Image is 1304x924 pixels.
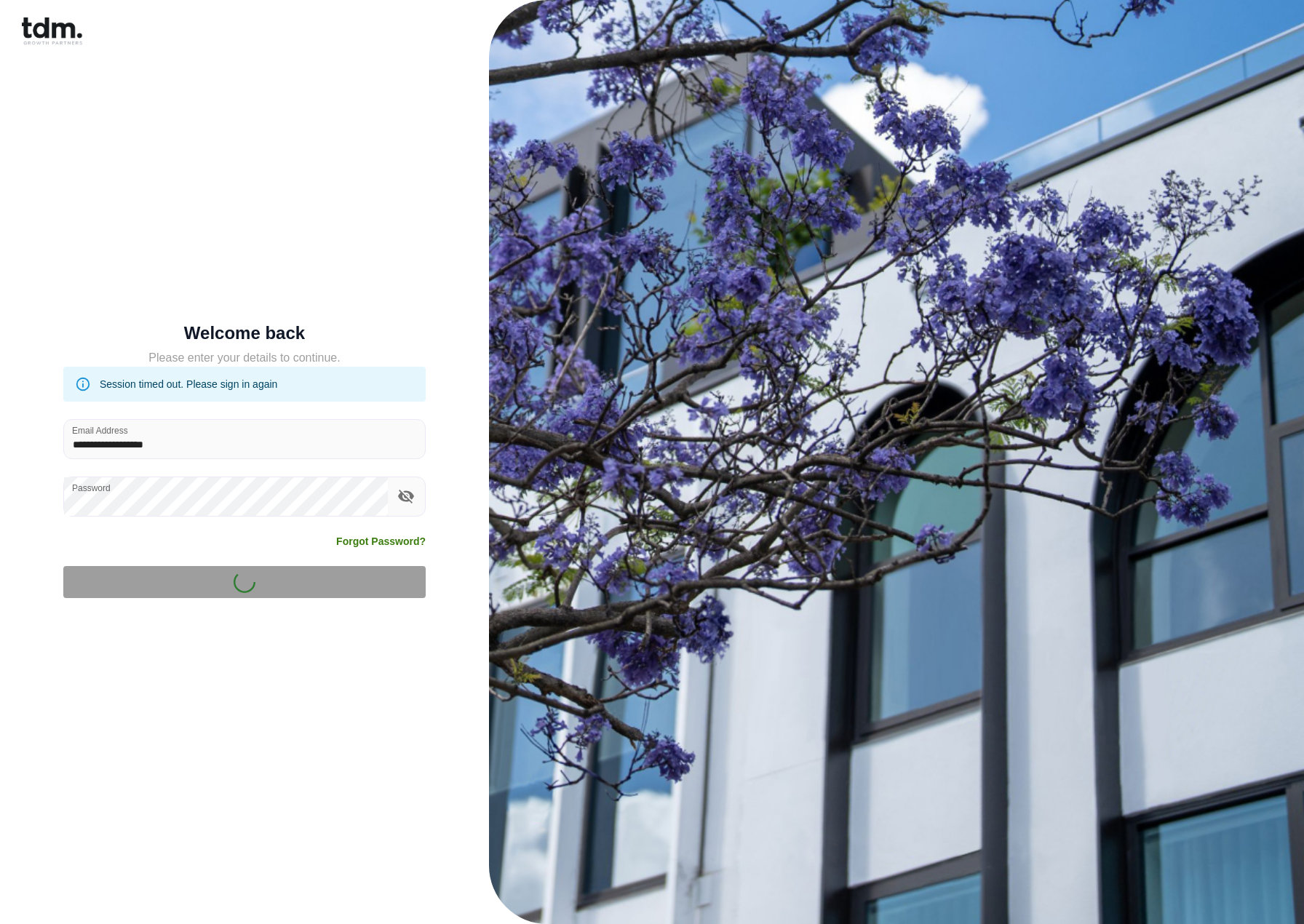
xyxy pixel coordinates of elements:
button: toggle password visibility [394,484,418,509]
label: Email Address [72,424,128,437]
div: Session timed out. Please sign in again [100,371,277,397]
h5: Please enter your details to continue. [63,349,426,367]
a: Forgot Password? [336,534,426,549]
label: Password [72,482,111,494]
h5: Welcome back [63,326,426,340]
